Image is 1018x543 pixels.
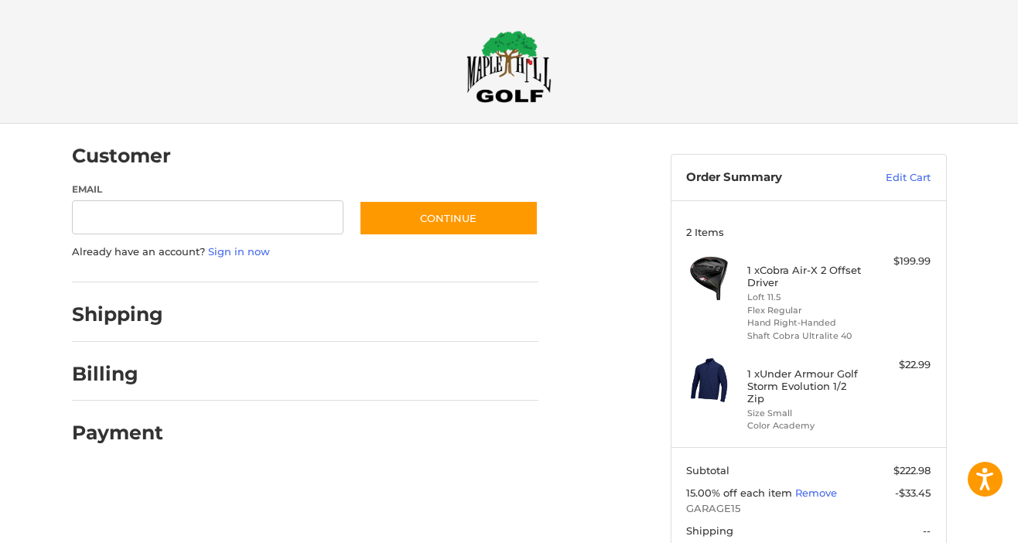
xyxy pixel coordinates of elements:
[686,501,931,517] span: GARAGE15
[895,487,931,499] span: -$33.45
[686,226,931,238] h3: 2 Items
[686,524,733,537] span: Shipping
[852,170,931,186] a: Edit Cart
[893,464,931,476] span: $222.98
[747,419,866,432] li: Color Academy
[747,264,866,289] h4: 1 x Cobra Air-X 2 Offset Driver
[72,421,163,445] h2: Payment
[208,245,270,258] a: Sign in now
[747,304,866,317] li: Flex Regular
[747,407,866,420] li: Size Small
[869,254,931,269] div: $199.99
[72,144,171,168] h2: Customer
[72,302,163,326] h2: Shipping
[686,464,729,476] span: Subtotal
[747,316,866,330] li: Hand Right-Handed
[795,487,837,499] a: Remove
[686,170,852,186] h3: Order Summary
[747,291,866,304] li: Loft 11.5
[747,330,866,343] li: Shaft Cobra Ultralite 40
[686,487,795,499] span: 15.00% off each item
[72,183,344,196] label: Email
[466,30,552,103] img: Maple Hill Golf
[72,244,538,260] p: Already have an account?
[869,357,931,373] div: $22.99
[72,362,162,386] h2: Billing
[890,501,1018,543] iframe: Google Customer Reviews
[359,200,538,236] button: Continue
[747,367,866,405] h4: 1 x Under Armour Golf Storm Evolution 1/2 Zip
